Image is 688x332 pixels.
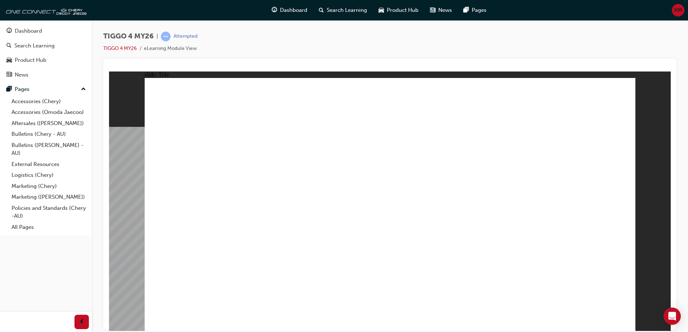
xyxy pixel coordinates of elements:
div: Search Learning [14,42,55,50]
span: car-icon [379,6,384,15]
button: KM [672,4,684,17]
a: search-iconSearch Learning [313,3,373,18]
button: Pages [3,83,89,96]
span: pages-icon [6,86,12,93]
a: guage-iconDashboard [266,3,313,18]
a: Accessories (Chery) [9,96,89,107]
span: car-icon [6,57,12,64]
span: Search Learning [327,6,367,14]
span: prev-icon [79,318,85,327]
span: search-icon [6,43,12,49]
a: Product Hub [3,54,89,67]
div: Attempted [173,33,198,40]
a: pages-iconPages [458,3,492,18]
a: All Pages [9,222,89,233]
span: news-icon [6,72,12,78]
a: News [3,68,89,82]
a: Search Learning [3,39,89,52]
span: search-icon [319,6,324,15]
div: Dashboard [15,27,42,35]
a: Marketing ([PERSON_NAME]) [9,192,89,203]
span: | [157,32,158,41]
a: Bulletins ([PERSON_NAME] - AU) [9,140,89,159]
a: Logistics (Chery) [9,170,89,181]
a: TIGGO 4 MY26 [103,45,137,51]
a: Accessories (Omoda Jaecoo) [9,107,89,118]
a: External Resources [9,159,89,170]
div: Open Intercom Messenger [664,308,681,325]
span: TIGGO 4 MY26 [103,32,154,41]
span: news-icon [430,6,435,15]
span: News [438,6,452,14]
a: car-iconProduct Hub [373,3,424,18]
span: KM [674,6,682,14]
div: News [15,71,28,79]
div: Product Hub [15,56,46,64]
a: Dashboard [3,24,89,38]
a: Aftersales ([PERSON_NAME]) [9,118,89,129]
button: DashboardSearch LearningProduct HubNews [3,23,89,83]
span: learningRecordVerb_ATTEMPT-icon [161,32,171,41]
li: eLearning Module View [144,45,197,53]
a: news-iconNews [424,3,458,18]
span: guage-icon [6,28,12,34]
span: pages-icon [463,6,469,15]
span: Pages [472,6,486,14]
span: Dashboard [280,6,307,14]
span: guage-icon [272,6,277,15]
img: oneconnect [4,3,86,17]
a: Policies and Standards (Chery -AU) [9,203,89,222]
div: Pages [15,85,30,93]
a: Marketing (Chery) [9,181,89,192]
span: up-icon [81,85,86,94]
a: Bulletins (Chery - AU) [9,129,89,140]
span: Product Hub [387,6,418,14]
